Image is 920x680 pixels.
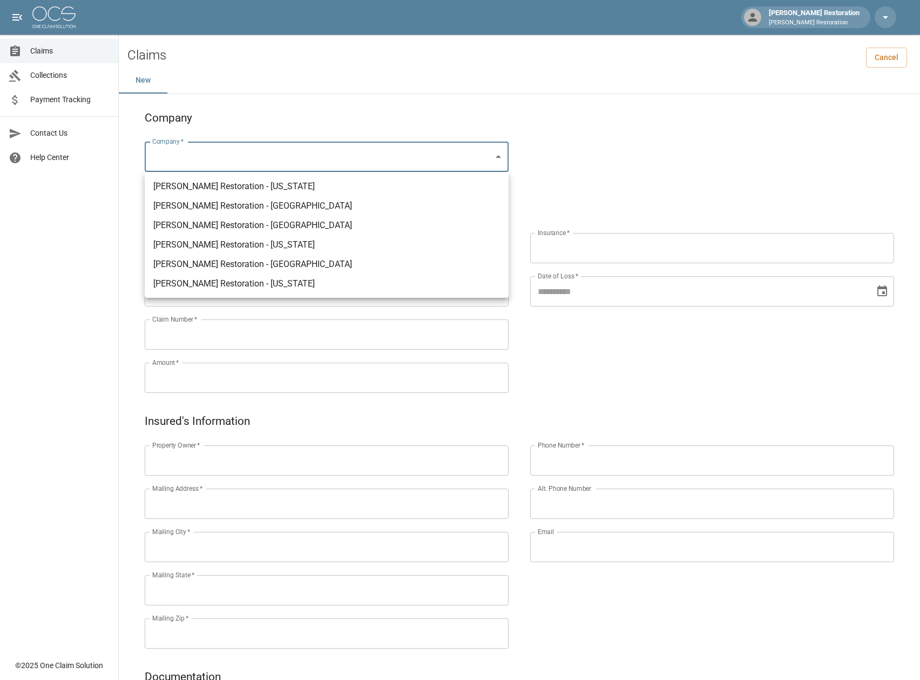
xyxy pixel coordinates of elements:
[145,255,509,274] li: [PERSON_NAME] Restoration - [GEOGRAPHIC_DATA]
[145,235,509,255] li: [PERSON_NAME] Restoration - [US_STATE]
[145,274,509,294] li: [PERSON_NAME] Restoration - [US_STATE]
[145,196,509,216] li: [PERSON_NAME] Restoration - [GEOGRAPHIC_DATA]
[145,216,509,235] li: [PERSON_NAME] Restoration - [GEOGRAPHIC_DATA]
[145,177,509,196] li: [PERSON_NAME] Restoration - [US_STATE]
